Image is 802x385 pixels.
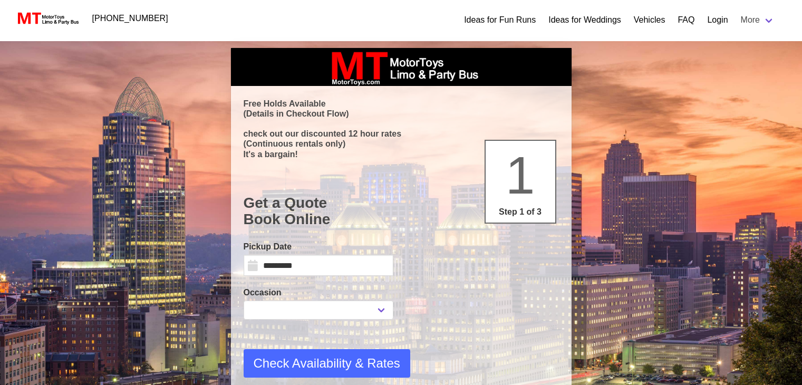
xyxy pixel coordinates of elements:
[244,195,559,228] h1: Get a Quote Book Online
[678,14,694,26] a: FAQ
[464,14,536,26] a: Ideas for Fun Runs
[244,129,559,139] p: check out our discounted 12 hour rates
[244,139,559,149] p: (Continuous rentals only)
[322,48,480,86] img: box_logo_brand.jpeg
[244,286,393,299] label: Occasion
[707,14,728,26] a: Login
[244,149,559,159] p: It's a bargain!
[244,99,559,109] p: Free Holds Available
[735,9,781,31] a: More
[244,349,410,378] button: Check Availability & Rates
[254,354,400,373] span: Check Availability & Rates
[15,11,80,26] img: MotorToys Logo
[490,206,551,218] p: Step 1 of 3
[244,109,559,119] p: (Details in Checkout Flow)
[244,240,393,253] label: Pickup Date
[548,14,621,26] a: Ideas for Weddings
[506,146,535,205] span: 1
[634,14,665,26] a: Vehicles
[86,8,175,29] a: [PHONE_NUMBER]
